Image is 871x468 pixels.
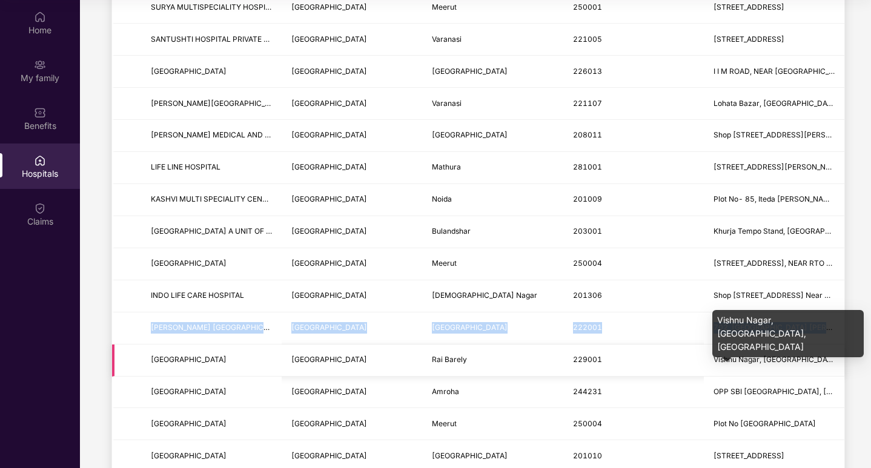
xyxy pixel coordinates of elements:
span: [GEOGRAPHIC_DATA] [291,130,367,139]
span: [PERSON_NAME][GEOGRAPHIC_DATA] [151,99,286,108]
span: [GEOGRAPHIC_DATA] [291,419,367,428]
td: SANTUSHTI HOSPITAL PRIVATE LIMITED [141,24,282,56]
span: [DEMOGRAPHIC_DATA] Nagar [432,291,537,300]
span: [GEOGRAPHIC_DATA] [291,291,367,300]
td: Shop No 4 Ashok Market Taj Highway, Opp gaur City 2 Near By Brahma Mandir [704,280,844,312]
td: N8/180 B 51 Newada, BHU Road [704,24,844,56]
span: Lohata Bazar, [GEOGRAPHIC_DATA] [714,99,839,108]
td: Lucknow [422,56,563,88]
td: OPP SBI BANK BYE PASS ROAD, MANDI DHANAURA [704,377,844,409]
span: 226013 [573,67,602,76]
td: Shop No 30 E O Block, Jawahar Road [704,120,844,152]
span: [GEOGRAPHIC_DATA] [291,355,367,364]
span: [PERSON_NAME] MEDICAL AND TRAUMA CENTRE [151,130,327,139]
td: Rai Barely [422,344,563,377]
span: [GEOGRAPHIC_DATA] [151,451,227,460]
td: Uttar Pradesh [282,56,422,88]
span: [GEOGRAPHIC_DATA] [432,130,508,139]
td: Vishnu Nagar, Indira Nagar Awas Vikas Colony, Indira Nagar [704,344,844,377]
span: 221005 [573,35,602,44]
span: Noida [432,194,452,203]
img: svg+xml;base64,PHN2ZyBpZD0iQ2xhaW0iIHhtbG5zPSJodHRwOi8vd3d3LnczLm9yZy8yMDAwL3N2ZyIgd2lkdGg9IjIwIi... [34,202,46,214]
span: 201009 [573,194,602,203]
span: 244231 [573,387,602,396]
span: Shop [STREET_ADDRESS][PERSON_NAME] [714,130,864,139]
td: Gautam Buddha Nagar [422,280,563,312]
td: ISMAIL HOSPITAL [141,377,282,409]
span: Varanasi [432,99,462,108]
td: INDO LIFE CARE HOSPITAL [141,280,282,312]
span: I I M ROAD, NEAR [GEOGRAPHIC_DATA] [714,67,850,76]
span: 250004 [573,419,602,428]
span: [GEOGRAPHIC_DATA] [432,67,508,76]
td: Uttar Pradesh [282,312,422,344]
td: AYUSHMAN HOSPITAL [141,56,282,88]
img: svg+xml;base64,PHN2ZyBpZD0iSG9tZSIgeG1sbnM9Imh0dHA6Ly93d3cudzMub3JnLzIwMDAvc3ZnIiB3aWR0aD0iMjAiIG... [34,11,46,23]
td: Noida [422,184,563,216]
td: Uttar Pradesh [282,24,422,56]
span: SURYA MULTISPECIALITY HOSPITAL AND TRAUMA CENTRE [151,2,360,12]
td: Uttar Pradesh [282,216,422,248]
span: [GEOGRAPHIC_DATA] [432,323,508,332]
td: KASHVI MULTI SPECIALITY CENTER [141,184,282,216]
td: Varanasi [422,88,563,120]
td: Amroha [422,377,563,409]
span: [STREET_ADDRESS], NEAR RTO OFFICE [714,259,852,268]
span: Bulandshar [432,226,471,236]
span: [GEOGRAPHIC_DATA] [291,99,367,108]
span: 222001 [573,323,602,332]
span: [GEOGRAPHIC_DATA] [151,259,227,268]
span: 201306 [573,291,602,300]
td: Mathura [422,152,563,184]
span: [GEOGRAPHIC_DATA] [291,259,367,268]
img: svg+xml;base64,PHN2ZyB3aWR0aD0iMjAiIGhlaWdodD0iMjAiIHZpZXdCb3g9IjAgMCAyMCAyMCIgZmlsbD0ibm9uZSIgeG... [34,59,46,71]
td: Meerut [422,408,563,440]
td: KUNWARDAS SEWASHRAM HOSPITAL [141,312,282,344]
img: svg+xml;base64,PHN2ZyBpZD0iQmVuZWZpdHMiIHhtbG5zPSJodHRwOi8vd3d3LnczLm9yZy8yMDAwL3N2ZyIgd2lkdGg9Ij... [34,107,46,119]
span: LIFE LINE HOSPITAL [151,162,220,171]
td: Kanpur [422,120,563,152]
td: Uttar Pradesh [282,120,422,152]
td: AAROGYA HOSPITAL [141,344,282,377]
span: [GEOGRAPHIC_DATA] [151,355,227,364]
span: [STREET_ADDRESS] [714,2,784,12]
td: Varanasi [422,24,563,56]
span: 250001 [573,2,602,12]
td: Uttar Pradesh [282,248,422,280]
span: Mathura [432,162,461,171]
img: svg+xml;base64,PHN2ZyBpZD0iSG9zcGl0YWxzIiB4bWxucz0iaHR0cDovL3d3dy53My5vcmcvMjAwMC9zdmciIHdpZHRoPS... [34,154,46,166]
span: Plot No [GEOGRAPHIC_DATA] [714,419,816,428]
td: Lohata Bazar, Lohta [704,88,844,120]
span: Khurja Tempo Stand, [GEOGRAPHIC_DATA] [714,226,863,236]
span: [GEOGRAPHIC_DATA] [291,226,367,236]
td: Arya Nagar Galli No 1, Hardev Ganj [704,152,844,184]
span: Meerut [432,2,457,12]
span: 229001 [573,355,602,364]
td: BHARGAVA MEDICAL AND TRAUMA CENTRE [141,120,282,152]
span: Meerut [432,419,457,428]
span: [STREET_ADDRESS] [714,35,784,44]
td: Plot No- 85, Iteda Ek Murti Gol Chakkar [704,184,844,216]
td: Uttar Pradesh [282,344,422,377]
td: Meerut [422,248,563,280]
span: 203001 [573,226,602,236]
span: [GEOGRAPHIC_DATA] [291,35,367,44]
td: Uttar Pradesh [282,280,422,312]
span: Rai Barely [432,355,467,364]
span: KASHVI MULTI SPECIALITY CENTER [151,194,276,203]
span: [GEOGRAPHIC_DATA] [291,323,367,332]
span: Meerut [432,259,457,268]
td: 702, Vishesharpur Sheetala Chaukia [704,312,844,344]
td: LIFE LINE HOSPITAL [141,152,282,184]
span: [GEOGRAPHIC_DATA] [291,2,367,12]
span: [GEOGRAPHIC_DATA] [151,67,227,76]
div: Vishnu Nagar, [GEOGRAPHIC_DATA], [GEOGRAPHIC_DATA] [712,310,864,357]
td: SHAKUNTALA HOSPITAL [141,88,282,120]
span: [STREET_ADDRESS] [714,451,784,460]
span: Amroha [432,387,459,396]
td: Uttar Pradesh [282,377,422,409]
td: Plot No 3 Near Kali Nadi, Garh Road [704,408,844,440]
span: 208011 [573,130,602,139]
span: 221107 [573,99,602,108]
span: [GEOGRAPHIC_DATA] [291,387,367,396]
